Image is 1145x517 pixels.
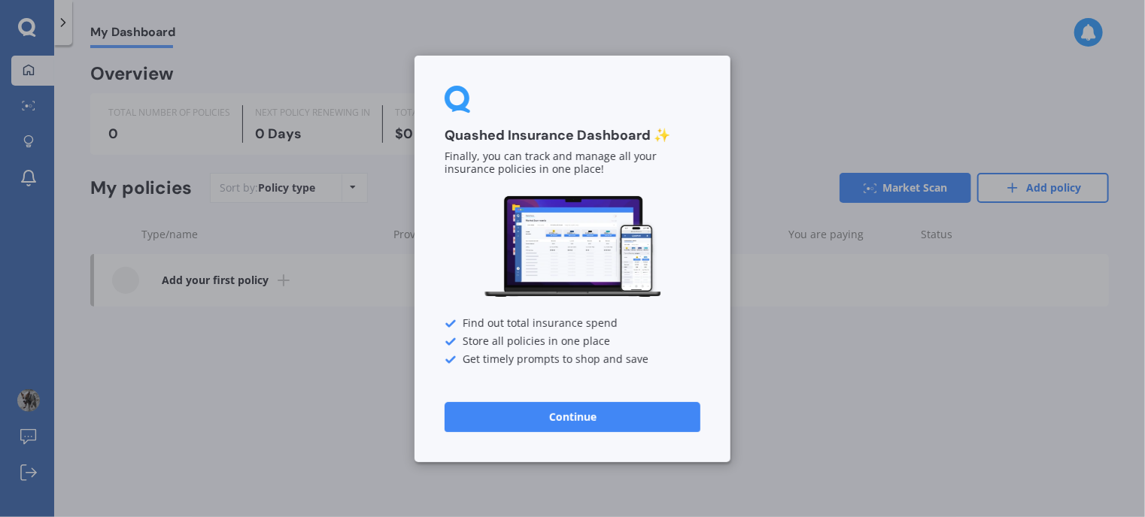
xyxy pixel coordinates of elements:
[445,353,700,365] div: Get timely prompts to shop and save
[445,127,700,144] h3: Quashed Insurance Dashboard ✨
[445,317,700,329] div: Find out total insurance spend
[445,335,700,347] div: Store all policies in one place
[482,194,663,300] img: Dashboard
[445,150,700,176] p: Finally, you can track and manage all your insurance policies in one place!
[445,401,700,431] button: Continue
